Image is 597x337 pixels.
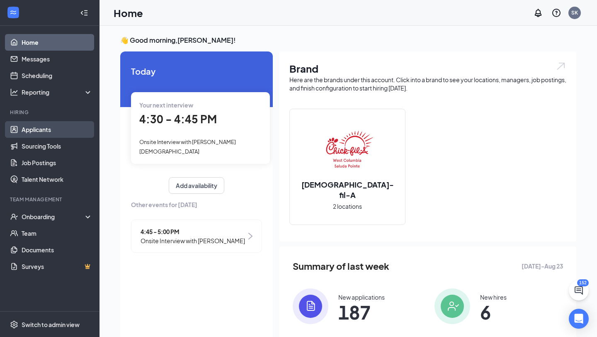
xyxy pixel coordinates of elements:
h3: 👋 Good morning, [PERSON_NAME] ! [120,36,576,45]
img: icon [293,288,328,324]
div: Here are the brands under this account. Click into a brand to see your locations, managers, job p... [289,76,566,92]
button: ChatActive [569,281,589,300]
h1: Home [114,6,143,20]
div: 152 [577,279,589,286]
div: New applications [338,293,385,301]
a: Talent Network [22,171,92,188]
div: Onboarding [22,212,85,221]
span: Onsite Interview with [PERSON_NAME] [141,236,245,245]
img: open.6027fd2a22e1237b5b06.svg [556,61,566,71]
div: Team Management [10,196,91,203]
span: Today [131,65,262,78]
svg: Settings [10,320,18,329]
span: 4:30 - 4:45 PM [139,112,217,126]
span: 187 [338,305,385,320]
a: Documents [22,242,92,258]
span: 6 [480,305,507,320]
a: Team [22,225,92,242]
svg: QuestionInfo [551,8,561,18]
div: Switch to admin view [22,320,80,329]
svg: WorkstreamLogo [9,8,17,17]
a: Home [22,34,92,51]
span: [DATE] - Aug 23 [522,261,563,271]
a: Scheduling [22,67,92,84]
a: Messages [22,51,92,67]
img: icon [434,288,470,324]
svg: ChatActive [574,286,584,295]
svg: Analysis [10,88,18,96]
a: Applicants [22,121,92,138]
button: Add availability [169,177,224,194]
svg: UserCheck [10,212,18,221]
div: Reporting [22,88,93,96]
div: SK [571,9,578,16]
span: Onsite Interview with [PERSON_NAME][DEMOGRAPHIC_DATA] [139,139,236,154]
a: Job Postings [22,154,92,171]
img: Chick-fil-A [321,123,374,176]
div: Hiring [10,109,91,116]
a: SurveysCrown [22,258,92,275]
span: 2 locations [333,202,362,211]
h1: Brand [289,61,566,76]
svg: Collapse [80,9,88,17]
span: 4:45 - 5:00 PM [141,227,245,236]
svg: Notifications [533,8,543,18]
a: Sourcing Tools [22,138,92,154]
h2: [DEMOGRAPHIC_DATA]-fil-A [290,179,405,200]
div: Open Intercom Messenger [569,309,589,329]
span: Summary of last week [293,259,389,274]
span: Your next interview [139,101,193,109]
span: Other events for [DATE] [131,200,262,209]
div: New hires [480,293,507,301]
